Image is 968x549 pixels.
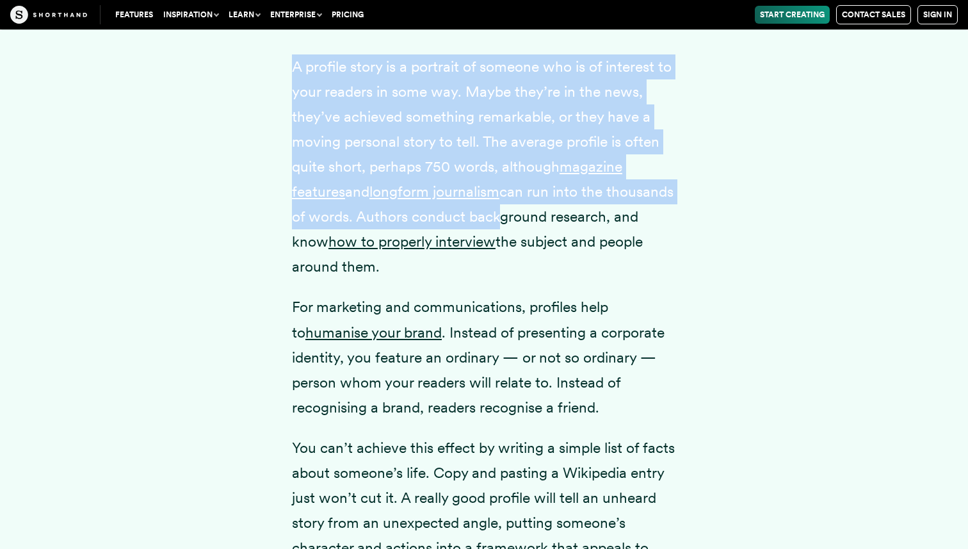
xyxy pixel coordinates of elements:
[755,6,830,24] a: Start Creating
[327,6,369,24] a: Pricing
[328,233,496,250] a: how to properly interview
[158,6,223,24] button: Inspiration
[369,183,499,201] a: longform journalism
[917,5,958,24] a: Sign in
[292,295,676,420] p: For marketing and communications, profiles help to . Instead of presenting a corporate identity, ...
[292,54,676,280] p: A profile story is a portrait of someone who is of interest to your readers in some way. Maybe th...
[305,324,442,341] a: humanise your brand
[223,6,265,24] button: Learn
[10,6,87,24] img: The Craft
[836,5,911,24] a: Contact Sales
[110,6,158,24] a: Features
[265,6,327,24] button: Enterprise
